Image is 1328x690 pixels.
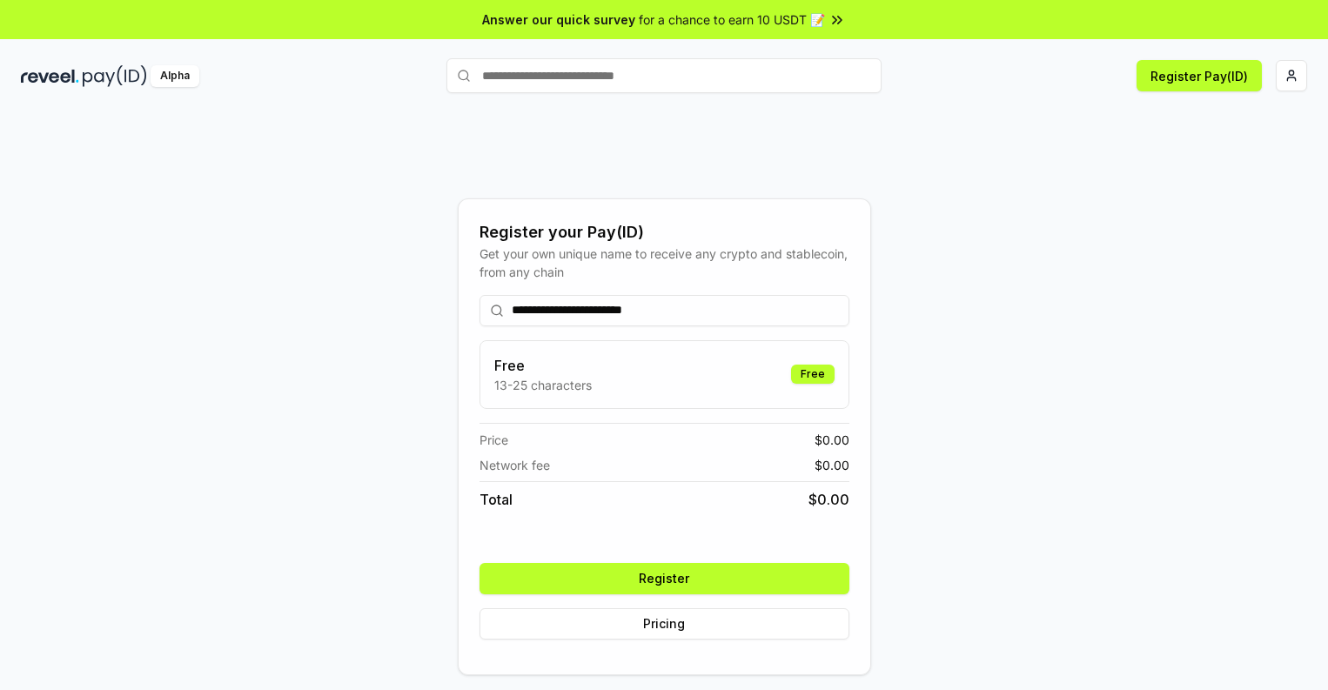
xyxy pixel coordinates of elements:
[480,489,513,510] span: Total
[815,456,849,474] span: $ 0.00
[494,376,592,394] p: 13-25 characters
[480,563,849,594] button: Register
[791,365,835,384] div: Free
[21,65,79,87] img: reveel_dark
[482,10,635,29] span: Answer our quick survey
[480,431,508,449] span: Price
[480,608,849,640] button: Pricing
[639,10,825,29] span: for a chance to earn 10 USDT 📝
[480,245,849,281] div: Get your own unique name to receive any crypto and stablecoin, from any chain
[808,489,849,510] span: $ 0.00
[151,65,199,87] div: Alpha
[83,65,147,87] img: pay_id
[494,355,592,376] h3: Free
[480,220,849,245] div: Register your Pay(ID)
[1137,60,1262,91] button: Register Pay(ID)
[480,456,550,474] span: Network fee
[815,431,849,449] span: $ 0.00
